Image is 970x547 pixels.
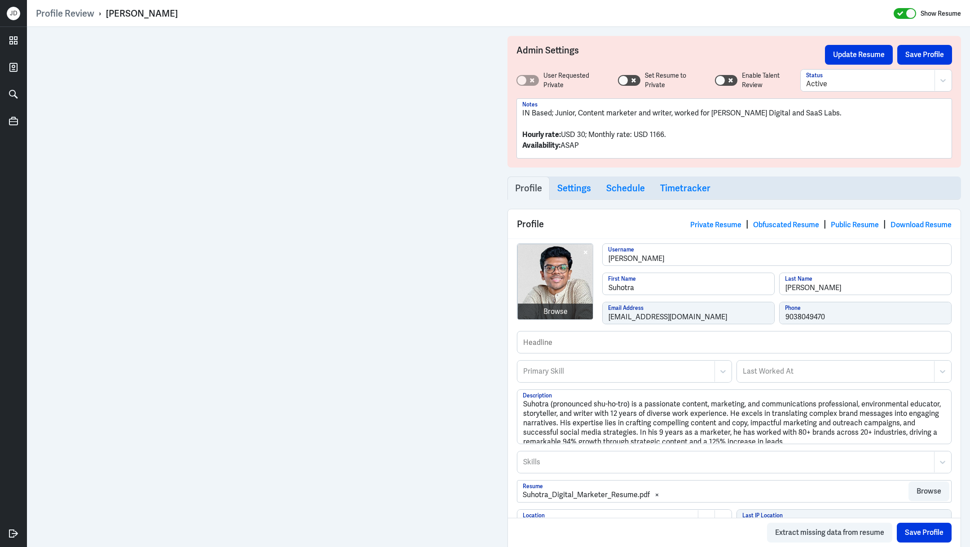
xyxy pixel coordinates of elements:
iframe: https://ppcdn.hiredigital.com/register/bb546c4d/resumes/709096178/Suhotra_Digital_Marketer_Resume... [36,36,489,538]
h3: Profile [515,183,542,194]
input: Username [603,244,951,265]
div: [PERSON_NAME] [106,8,178,19]
a: Private Resume [690,220,741,229]
button: Extract missing data from resume [767,523,892,543]
button: Browse [908,481,949,501]
input: Email Address [603,302,774,324]
img: 2.jpg [518,244,593,320]
strong: Availability: [522,141,560,150]
label: Enable Talent Review [742,71,800,90]
a: Public Resume [831,220,879,229]
div: Profile [508,209,961,238]
div: Browse [543,306,568,317]
div: J D [7,7,20,20]
div: Suhotra_Digital_Marketer_Resume.pdf [523,490,650,500]
input: Phone [780,302,951,324]
h3: Settings [557,183,591,194]
a: Obfuscated Resume [753,220,819,229]
label: User Requested Private [543,71,609,90]
p: › [94,8,106,19]
button: Save Profile [897,45,952,65]
a: Download Resume [891,220,952,229]
h3: Admin Settings [516,45,825,65]
p: USD 30; Monthly rate: USD 1166. [522,129,946,140]
input: First Name [603,273,774,295]
p: ASAP [522,140,946,151]
input: Headline [517,331,951,353]
input: Last IP Location [737,510,951,531]
button: Save Profile [897,523,952,543]
strong: Hourly rate: [522,130,561,139]
a: Profile Review [36,8,94,19]
div: | | | [690,217,952,231]
label: Show Resume [921,8,961,19]
button: Update Resume [825,45,893,65]
h3: Schedule [606,183,645,194]
h3: Timetracker [660,183,710,194]
label: Set Resume to Private [645,71,706,90]
input: Last Name [780,273,951,295]
p: IN Based; Junior, Content marketer and writer, worked for [PERSON_NAME] Digital and SaaS Labs. [522,108,946,119]
textarea: Suhotra (pronounced shu-ho-tro) is a passionate content, marketing, and communications profession... [517,390,951,444]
